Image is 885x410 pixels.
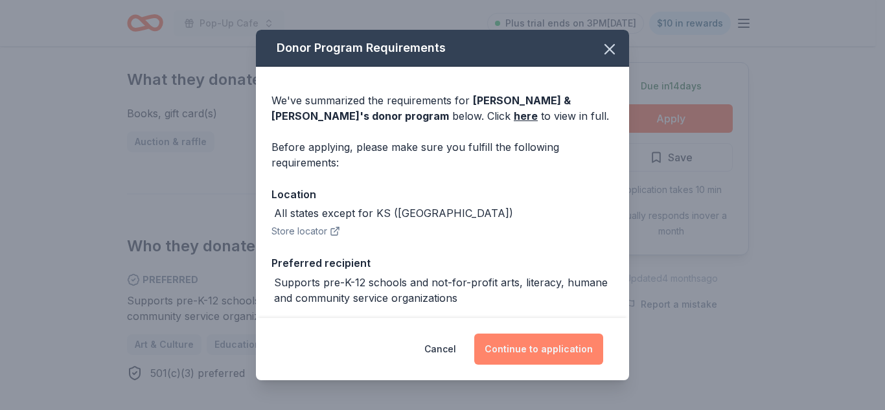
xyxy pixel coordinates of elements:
[274,275,614,306] div: Supports pre-K-12 schools and not-for-profit arts, literacy, humane and community service organiz...
[514,108,538,124] a: here
[274,205,513,221] div: All states except for KS ([GEOGRAPHIC_DATA])
[271,186,614,203] div: Location
[474,334,603,365] button: Continue to application
[271,93,614,124] div: We've summarized the requirements for below. Click to view in full.
[271,223,340,239] button: Store locator
[271,255,614,271] div: Preferred recipient
[424,334,456,365] button: Cancel
[271,139,614,170] div: Before applying, please make sure you fulfill the following requirements:
[256,30,629,67] div: Donor Program Requirements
